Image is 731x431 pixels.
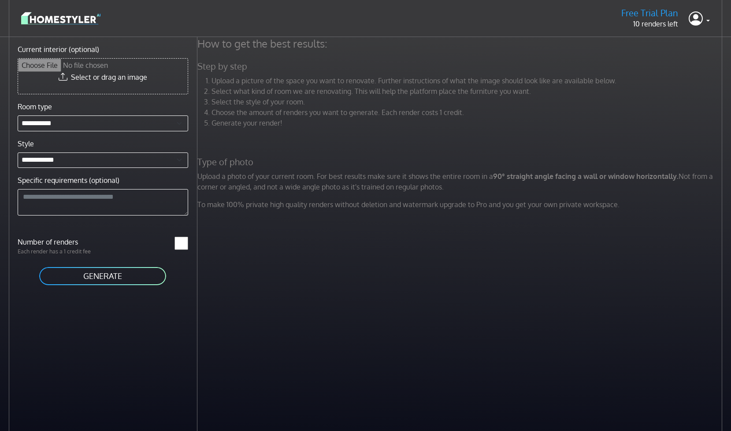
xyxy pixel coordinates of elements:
h5: Free Trial Plan [621,7,678,19]
h5: Type of photo [192,156,730,167]
label: Specific requirements (optional) [18,175,119,186]
button: GENERATE [38,266,167,286]
li: Select the style of your room. [212,97,724,107]
li: Upload a picture of the space you want to renovate. Further instructions of what the image should... [212,75,724,86]
li: Choose the amount of renders you want to generate. Each render costs 1 credit. [212,107,724,118]
h5: Step by step [192,61,730,72]
p: Each render has a 1 credit fee [12,247,103,256]
li: Generate your render! [212,118,724,128]
strong: 90° straight angle facing a wall or window horizontally. [493,172,679,181]
p: To make 100% private high quality renders without deletion and watermark upgrade to Pro and you g... [192,199,730,210]
img: logo-3de290ba35641baa71223ecac5eacb59cb85b4c7fdf211dc9aaecaaee71ea2f8.svg [21,11,100,26]
label: Number of renders [12,237,103,247]
label: Room type [18,101,52,112]
p: Upload a photo of your current room. For best results make sure it shows the entire room in a Not... [192,171,730,192]
label: Current interior (optional) [18,44,99,55]
p: 10 renders left [621,19,678,29]
li: Select what kind of room we are renovating. This will help the platform place the furniture you w... [212,86,724,97]
label: Style [18,138,34,149]
h4: How to get the best results: [192,37,730,50]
